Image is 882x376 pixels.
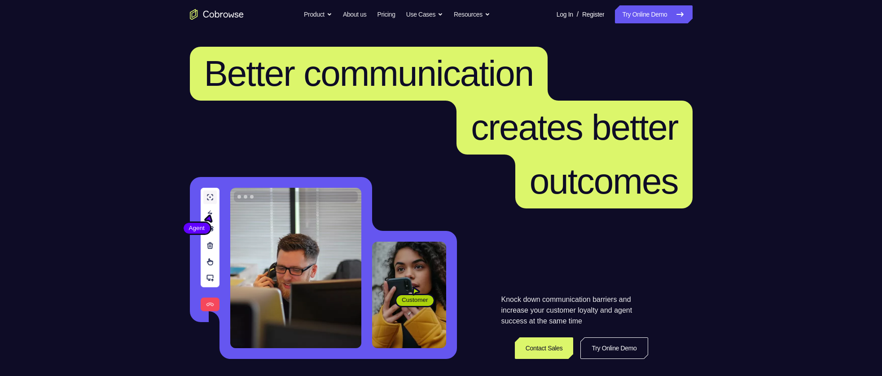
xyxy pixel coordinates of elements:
a: Try Online Demo [615,5,692,23]
span: outcomes [530,161,678,201]
span: Better communication [204,53,534,93]
span: creates better [471,107,678,147]
p: Knock down communication barriers and increase your customer loyalty and agent success at the sam... [501,294,648,327]
a: Contact Sales [515,337,574,359]
button: Use Cases [406,5,443,23]
a: Register [582,5,604,23]
span: Agent [184,224,210,233]
a: About us [343,5,366,23]
img: A customer holding their phone [372,242,446,348]
span: / [577,9,579,20]
a: Go to the home page [190,9,244,20]
button: Product [304,5,332,23]
a: Pricing [377,5,395,23]
a: Try Online Demo [580,337,648,359]
img: A customer support agent talking on the phone [230,188,361,348]
button: Resources [454,5,490,23]
a: Log In [557,5,573,23]
img: A series of tools used in co-browsing sessions [201,188,219,311]
span: Customer [396,296,434,305]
